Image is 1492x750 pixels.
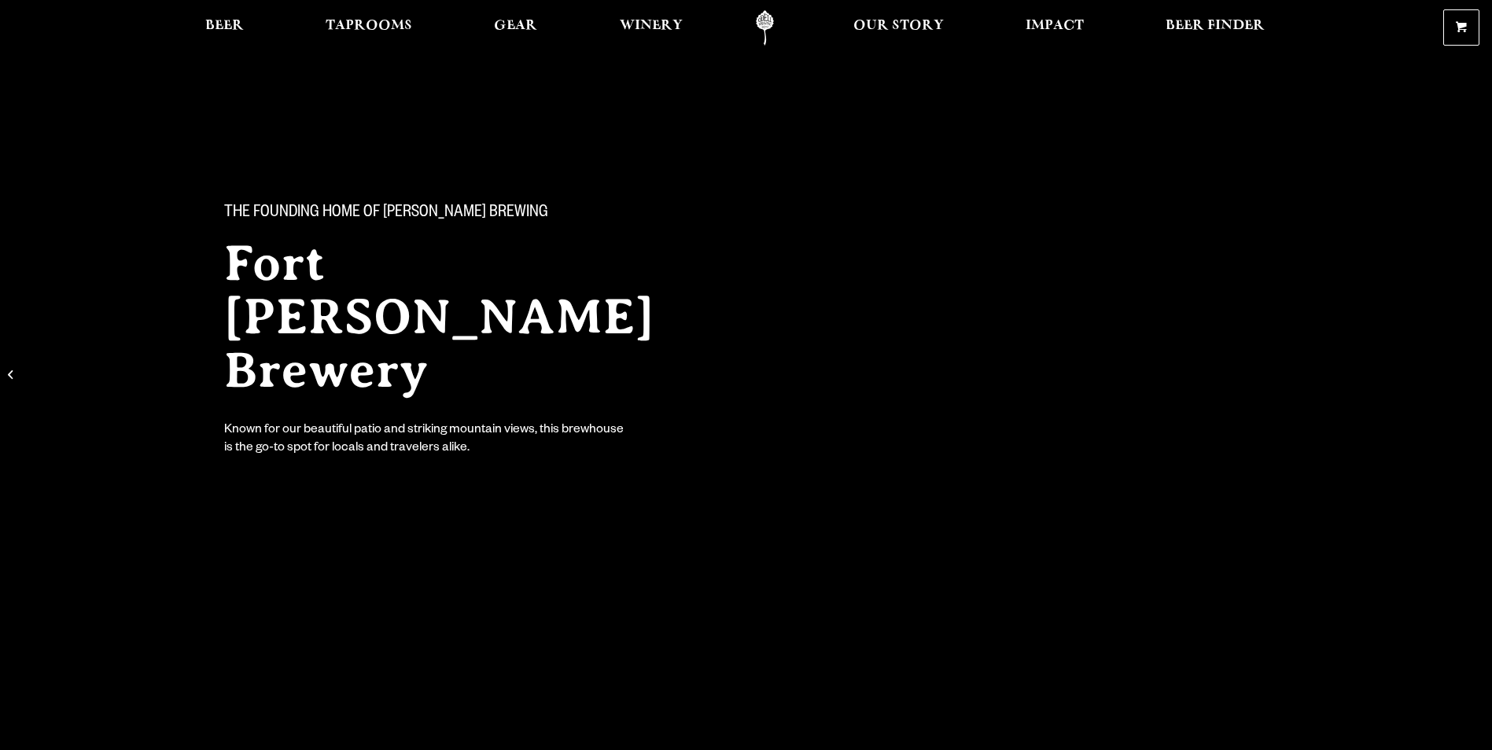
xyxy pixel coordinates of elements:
[494,20,537,32] span: Gear
[326,20,412,32] span: Taprooms
[610,10,693,46] a: Winery
[1155,10,1275,46] a: Beer Finder
[224,422,627,458] div: Known for our beautiful patio and striking mountain views, this brewhouse is the go-to spot for l...
[853,20,944,32] span: Our Story
[205,20,244,32] span: Beer
[1015,10,1094,46] a: Impact
[315,10,422,46] a: Taprooms
[1166,20,1265,32] span: Beer Finder
[843,10,954,46] a: Our Story
[224,204,548,224] span: The Founding Home of [PERSON_NAME] Brewing
[1026,20,1084,32] span: Impact
[484,10,547,46] a: Gear
[735,10,794,46] a: Odell Home
[224,237,715,397] h2: Fort [PERSON_NAME] Brewery
[620,20,683,32] span: Winery
[195,10,254,46] a: Beer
